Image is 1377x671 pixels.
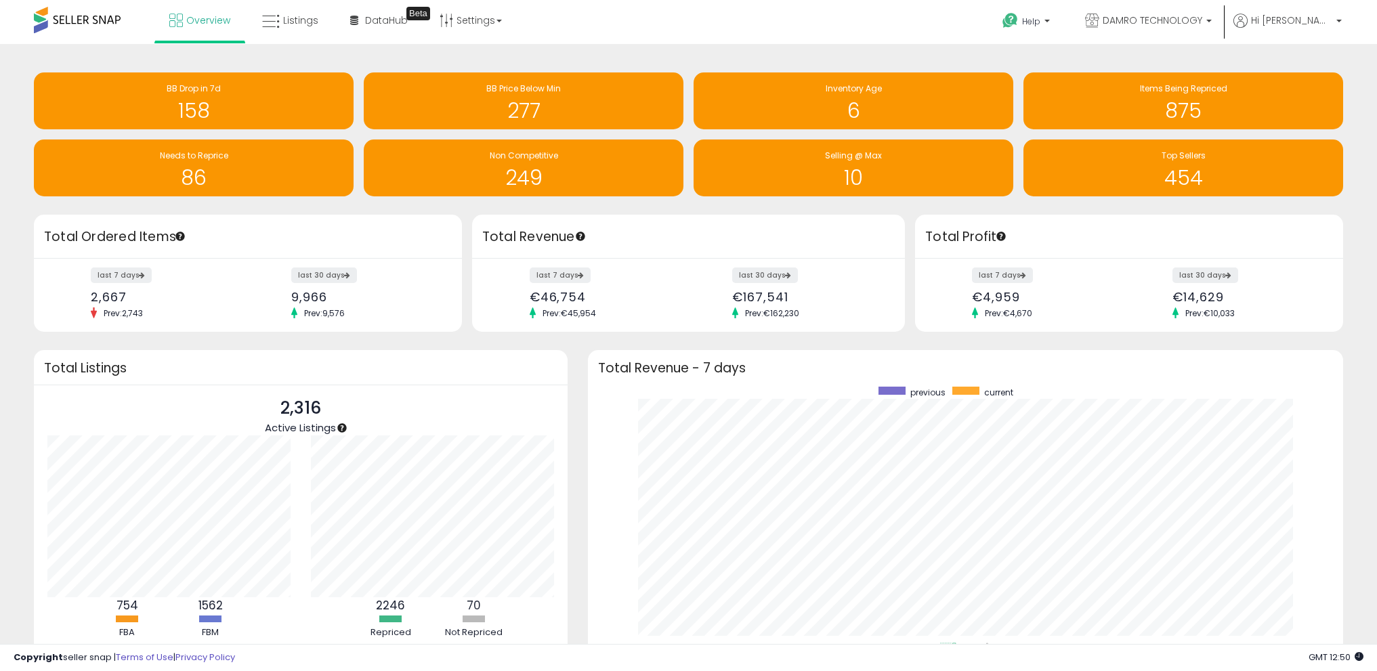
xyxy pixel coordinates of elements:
[160,150,228,161] span: Needs to Reprice
[364,139,683,196] a: Non Competitive 249
[1002,12,1019,29] i: Get Help
[297,307,352,319] span: Prev: 9,576
[694,139,1013,196] a: Selling @ Max 10
[336,422,348,434] div: Tooltip anchor
[972,290,1119,304] div: €4,959
[186,14,230,27] span: Overview
[984,387,1013,398] span: current
[170,626,251,639] div: FBM
[265,420,336,435] span: Active Listings
[44,228,452,246] h3: Total Ordered Items
[1172,267,1238,283] label: last 30 days
[175,651,235,664] a: Privacy Policy
[198,597,223,613] b: 1562
[732,290,881,304] div: €167,541
[97,307,150,319] span: Prev: 2,743
[91,267,152,283] label: last 7 days
[370,167,677,189] h1: 249
[1162,150,1206,161] span: Top Sellers
[433,626,515,639] div: Not Repriced
[467,597,481,613] b: 70
[825,150,882,161] span: Selling @ Max
[116,597,138,613] b: 754
[1179,307,1242,319] span: Prev: €10,033
[34,139,354,196] a: Needs to Reprice 86
[1023,139,1343,196] a: Top Sellers 454
[482,228,895,246] h3: Total Revenue
[174,230,186,242] div: Tooltip anchor
[536,307,603,319] span: Prev: €45,954
[978,307,1039,319] span: Prev: €4,670
[1251,14,1332,27] span: Hi [PERSON_NAME]
[376,597,405,613] b: 2246
[700,167,1007,189] h1: 10
[694,72,1013,129] a: Inventory Age 6
[14,651,63,664] strong: Copyright
[995,230,1007,242] div: Tooltip anchor
[283,14,318,27] span: Listings
[87,626,168,639] div: FBA
[1022,16,1040,27] span: Help
[291,267,357,283] label: last 30 days
[291,290,438,304] div: 9,966
[1030,167,1336,189] h1: 454
[732,267,798,283] label: last 30 days
[700,100,1007,122] h1: 6
[1172,290,1319,304] div: €14,629
[14,651,235,664] div: seller snap | |
[910,387,946,398] span: previous
[490,150,558,161] span: Non Competitive
[992,2,1063,44] a: Help
[925,228,1333,246] h3: Total Profit
[364,72,683,129] a: BB Price Below Min 277
[598,363,1333,373] h3: Total Revenue - 7 days
[826,83,882,94] span: Inventory Age
[116,651,173,664] a: Terms of Use
[1030,100,1336,122] h1: 875
[1233,14,1342,44] a: Hi [PERSON_NAME]
[1309,651,1363,664] span: 2025-10-9 12:50 GMT
[167,83,221,94] span: BB Drop in 7d
[406,7,430,20] div: Tooltip anchor
[370,100,677,122] h1: 277
[486,83,561,94] span: BB Price Below Min
[530,290,679,304] div: €46,754
[350,626,431,639] div: Repriced
[1023,72,1343,129] a: Items Being Repriced 875
[91,290,238,304] div: 2,667
[1140,83,1227,94] span: Items Being Repriced
[34,72,354,129] a: BB Drop in 7d 158
[738,307,806,319] span: Prev: €162,230
[972,267,1033,283] label: last 7 days
[265,395,336,421] p: 2,316
[1103,14,1202,27] span: DAMRO TECHNOLOGY
[44,363,557,373] h3: Total Listings
[365,14,408,27] span: DataHub
[574,230,587,242] div: Tooltip anchor
[41,100,347,122] h1: 158
[530,267,591,283] label: last 7 days
[41,167,347,189] h1: 86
